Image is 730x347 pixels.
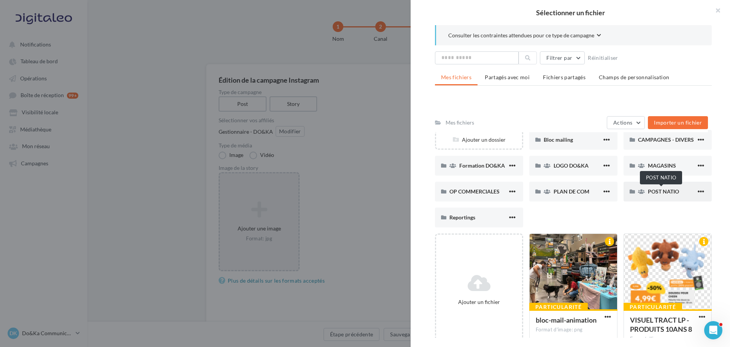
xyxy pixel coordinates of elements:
span: LOGO DO&KA [554,162,589,169]
span: Importer un fichier [654,119,702,126]
span: CAMPAGNES - DIVERS [638,136,694,143]
div: Format d'image: png [630,336,705,342]
button: Réinitialiser [585,53,621,62]
h2: Sélectionner un fichier [423,9,718,16]
span: PLAN DE COM [554,188,589,195]
span: OP COMMERCIALES [449,188,500,195]
span: VISUEL TRACT LP - PRODUITS 10ANS 8 [630,316,692,333]
div: Mes fichiers [446,119,474,126]
div: POST NATIO [640,171,682,184]
div: Ajouter un fichier [439,298,519,306]
span: Formation DO&KA [459,162,505,169]
span: Consulter les contraintes attendues pour ce type de campagne [448,32,594,39]
span: POST NATIO [648,188,679,195]
span: Mes fichiers [441,74,471,80]
span: Actions [613,119,632,126]
span: Reportings [449,214,475,221]
span: MAGASINS [648,162,676,169]
span: Partagés avec moi [485,74,530,80]
div: Format d'image: png [536,326,611,333]
iframe: Intercom live chat [704,321,722,339]
button: Consulter les contraintes attendues pour ce type de campagne [448,31,601,41]
div: Particularité [624,303,682,311]
button: Filtrer par [540,51,585,64]
span: Bloc mailing [544,136,573,143]
span: Fichiers partagés [543,74,586,80]
span: bloc-mail-animation [536,316,597,324]
span: Champs de personnalisation [599,74,669,80]
div: Particularité [529,303,588,311]
button: Importer un fichier [648,116,708,129]
div: Ajouter un dossier [436,136,522,144]
button: Actions [607,116,645,129]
